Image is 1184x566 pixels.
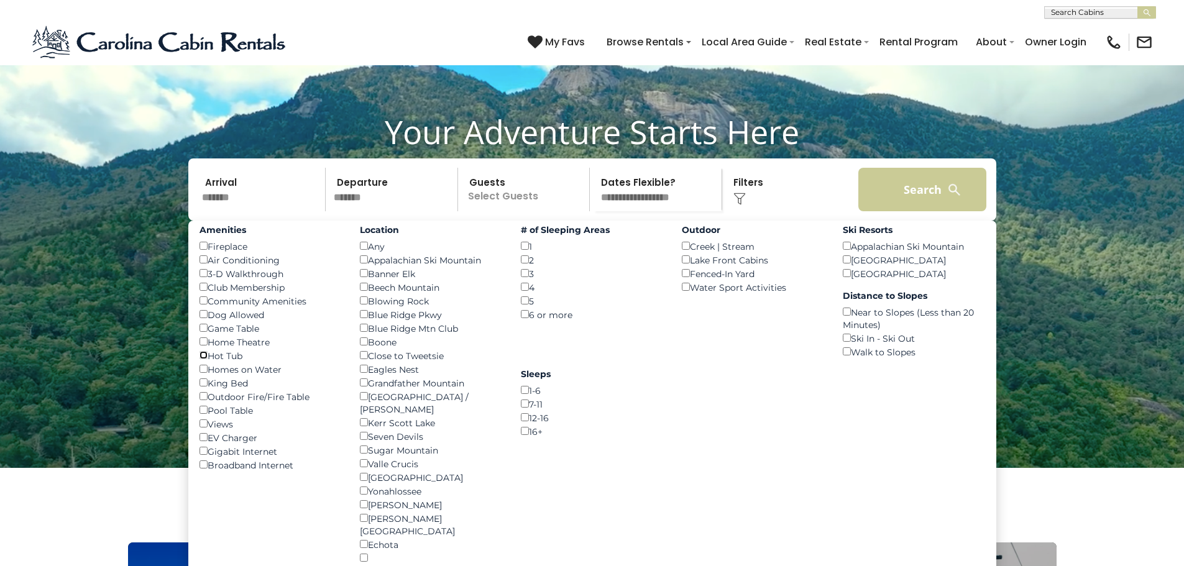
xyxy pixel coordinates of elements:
div: [GEOGRAPHIC_DATA] [360,470,502,484]
div: Views [200,417,342,431]
span: My Favs [545,34,585,50]
div: Creek | Stream [682,239,824,253]
div: Fireplace [200,239,342,253]
div: Echota [360,537,502,551]
div: 7-11 [521,397,663,411]
a: Local Area Guide [695,31,793,53]
a: About [970,31,1013,53]
a: Owner Login [1019,31,1093,53]
div: Grandfather Mountain [360,376,502,390]
div: [PERSON_NAME][GEOGRAPHIC_DATA] [360,511,502,537]
div: Walk to Slopes [843,345,985,358]
div: Dog Allowed [200,308,342,321]
div: 1-6 [521,383,663,397]
div: Banner Elk [360,267,502,280]
p: Select Guests [462,168,590,211]
div: Near to Slopes (Less than 20 Minutes) [843,305,985,331]
img: mail-regular-black.png [1136,34,1153,51]
label: Ski Resorts [843,224,985,236]
div: 5 [521,294,663,308]
div: [GEOGRAPHIC_DATA] / [PERSON_NAME] [360,390,502,416]
label: # of Sleeping Areas [521,224,663,236]
div: Valle Crucis [360,457,502,470]
h1: Your Adventure Starts Here [9,112,1175,151]
label: Sleeps [521,368,663,380]
div: Hot Tub [200,349,342,362]
div: Homes on Water [200,362,342,376]
img: Blue-2.png [31,24,289,61]
div: Any [360,239,502,253]
div: Blowing Rock [360,294,502,308]
div: Game Table [200,321,342,335]
div: Gigabit Internet [200,444,342,458]
div: 12-16 [521,411,663,424]
img: search-regular-white.png [947,182,962,198]
div: 2 [521,253,663,267]
div: Home Theatre [200,335,342,349]
div: Water Sport Activities [682,280,824,294]
div: Broadband Internet [200,458,342,472]
a: My Favs [528,34,588,50]
button: Search [858,168,987,211]
div: 3-D Walkthrough [200,267,342,280]
div: Lake Front Cabins [682,253,824,267]
div: Ski In - Ski Out [843,331,985,345]
label: Outdoor [682,224,824,236]
a: Rental Program [873,31,964,53]
div: Outdoor Fire/Fire Table [200,390,342,403]
div: Close to Tweetsie [360,349,502,362]
div: Pool Table [200,403,342,417]
div: Kerr Scott Lake [360,416,502,429]
label: Location [360,224,502,236]
div: [GEOGRAPHIC_DATA] [843,267,985,280]
a: Real Estate [799,31,868,53]
div: Eagles Nest [360,362,502,376]
h3: Select Your Destination [126,499,1058,542]
div: Club Membership [200,280,342,294]
label: Amenities [200,224,342,236]
div: Fenced-In Yard [682,267,824,280]
div: Seven Devils [360,429,502,443]
label: Distance to Slopes [843,290,985,302]
div: Appalachian Ski Mountain [843,239,985,253]
div: [GEOGRAPHIC_DATA] [843,253,985,267]
img: phone-regular-black.png [1105,34,1122,51]
div: Boone [360,335,502,349]
div: 3 [521,267,663,280]
div: Appalachian Ski Mountain [360,253,502,267]
div: Sugar Mountain [360,443,502,457]
a: Browse Rentals [600,31,690,53]
div: Community Amenities [200,294,342,308]
div: Air Conditioning [200,253,342,267]
div: Blue Ridge Pkwy [360,308,502,321]
div: [PERSON_NAME] [360,498,502,511]
div: Yonahlossee [360,484,502,498]
div: Blue Ridge Mtn Club [360,321,502,335]
div: 4 [521,280,663,294]
div: 16+ [521,424,663,438]
img: filter--v1.png [733,193,746,205]
div: Beech Mountain [360,280,502,294]
div: 1 [521,239,663,253]
div: EV Charger [200,431,342,444]
div: 6 or more [521,308,663,321]
div: King Bed [200,376,342,390]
